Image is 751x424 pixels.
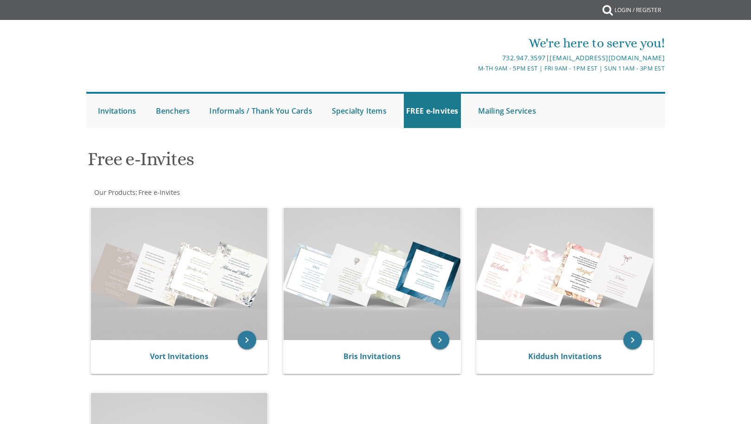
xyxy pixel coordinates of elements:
[86,188,376,197] div: :
[279,64,665,73] div: M-Th 9am - 5pm EST | Fri 9am - 1pm EST | Sun 11am - 3pm EST
[476,94,538,128] a: Mailing Services
[550,53,665,62] a: [EMAIL_ADDRESS][DOMAIN_NAME]
[404,94,461,128] a: FREE e-Invites
[88,149,466,176] h1: Free e-Invites
[207,94,314,128] a: Informals / Thank You Cards
[528,351,602,361] a: Kiddush Invitations
[93,188,136,197] a: Our Products
[150,351,208,361] a: Vort Invitations
[154,94,193,128] a: Benchers
[343,351,401,361] a: Bris Invitations
[137,188,180,197] a: Free e-Invites
[91,208,268,340] img: Vort Invitations
[431,331,449,349] a: keyboard_arrow_right
[623,331,642,349] a: keyboard_arrow_right
[138,188,180,197] span: Free e-Invites
[502,53,546,62] a: 732.947.3597
[238,331,256,349] a: keyboard_arrow_right
[284,208,460,340] img: Bris Invitations
[477,208,654,340] img: Kiddush Invitations
[279,52,665,64] div: |
[96,94,139,128] a: Invitations
[330,94,389,128] a: Specialty Items
[279,34,665,52] div: We're here to serve you!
